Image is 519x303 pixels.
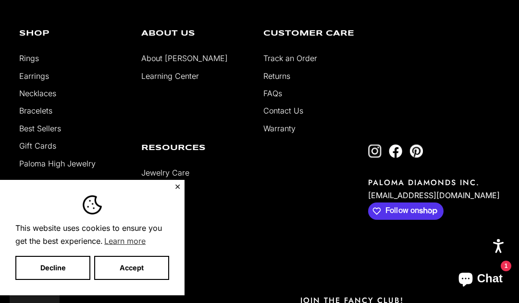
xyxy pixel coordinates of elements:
a: Earrings [19,71,49,81]
a: Track an Order [263,53,317,63]
inbox-online-store-chat: Shopify online store chat [450,264,511,295]
a: Contact Us [263,106,303,115]
img: Cookie banner [83,195,102,215]
a: Follow on Pinterest [409,144,423,158]
p: PALOMA DIAMONDS INC. [368,177,500,188]
a: Best Sellers [19,124,61,133]
a: Warranty [263,124,296,133]
p: Shop [19,30,127,38]
a: Follow on Instagram [368,144,382,158]
button: Decline [15,256,90,280]
span: This website uses cookies to ensure you get the best experience. [15,222,169,248]
p: [EMAIL_ADDRESS][DOMAIN_NAME] [368,188,500,202]
a: Follow on Facebook [389,144,402,158]
a: Necklaces [19,88,56,98]
a: Rings [19,53,39,63]
a: Learning Center [141,71,199,81]
a: Gift Cards [19,141,56,151]
a: Bracelets [19,106,52,115]
p: Resources [141,144,249,152]
a: Paloma High Jewelry [19,159,96,168]
button: Accept [94,256,169,280]
a: Learn more [103,234,147,248]
p: About Us [141,30,249,38]
a: About [PERSON_NAME] [141,53,228,63]
a: Returns [263,71,290,81]
button: Close [174,184,181,189]
a: FAQs [263,88,282,98]
p: Customer Care [263,30,371,38]
a: Jewelry Care [141,168,189,177]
